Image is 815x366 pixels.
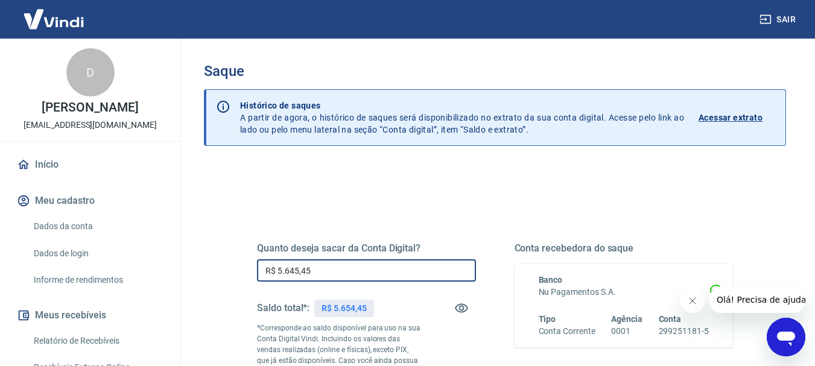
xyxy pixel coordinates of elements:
[66,48,115,96] div: D
[659,325,709,338] h6: 299251181-5
[680,289,705,313] iframe: Fechar mensagem
[7,8,101,18] span: Olá! Precisa de ajuda?
[699,112,763,124] p: Acessar extrato
[29,241,166,266] a: Dados de login
[14,151,166,178] a: Início
[539,325,595,338] h6: Conta Corrente
[515,242,734,254] h5: Conta recebedora do saque
[14,188,166,214] button: Meu cadastro
[699,99,776,136] a: Acessar extrato
[757,8,801,31] button: Sair
[539,286,709,298] h6: Nu Pagamentos S.A.
[611,325,642,338] h6: 0001
[257,302,309,314] h5: Saldo total*:
[659,314,682,324] span: Conta
[240,99,684,112] p: Histórico de saques
[240,99,684,136] p: A partir de agora, o histórico de saques será disponibilizado no extrato da sua conta digital. Ac...
[257,242,476,254] h5: Quanto deseja sacar da Conta Digital?
[539,275,563,285] span: Banco
[709,286,805,313] iframe: Mensagem da empresa
[29,329,166,353] a: Relatório de Recebíveis
[14,1,93,37] img: Vindi
[24,119,157,131] p: [EMAIL_ADDRESS][DOMAIN_NAME]
[14,302,166,329] button: Meus recebíveis
[29,268,166,292] a: Informe de rendimentos
[322,302,366,315] p: R$ 5.654,45
[204,63,786,80] h3: Saque
[42,101,138,114] p: [PERSON_NAME]
[611,314,642,324] span: Agência
[539,314,556,324] span: Tipo
[767,318,805,356] iframe: Botão para abrir a janela de mensagens
[29,214,166,239] a: Dados da conta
